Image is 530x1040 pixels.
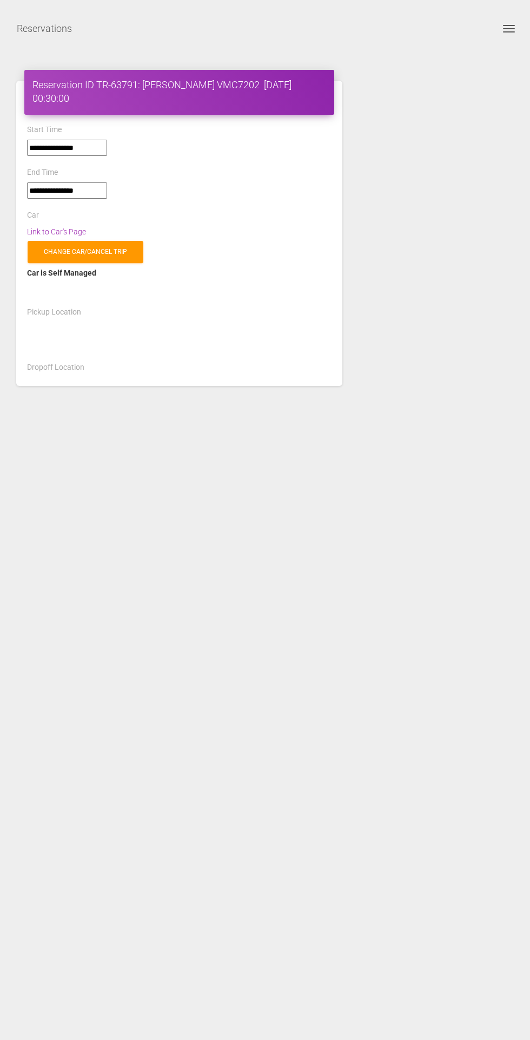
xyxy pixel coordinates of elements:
label: Dropoff Location [27,362,84,373]
h4: Reservation ID TR-63791: [PERSON_NAME] VMC7202 [DATE] 00:30:00 [32,78,326,105]
label: Start Time [27,125,62,135]
a: Reservations [17,15,72,42]
button: Toggle navigation [496,22,522,35]
label: Car [27,210,39,221]
a: Link to Car's Page [27,227,86,236]
label: Pickup Location [27,307,81,318]
a: Change car/cancel trip [28,241,143,263]
div: Car is Self Managed [27,266,332,279]
label: End Time [27,167,58,178]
